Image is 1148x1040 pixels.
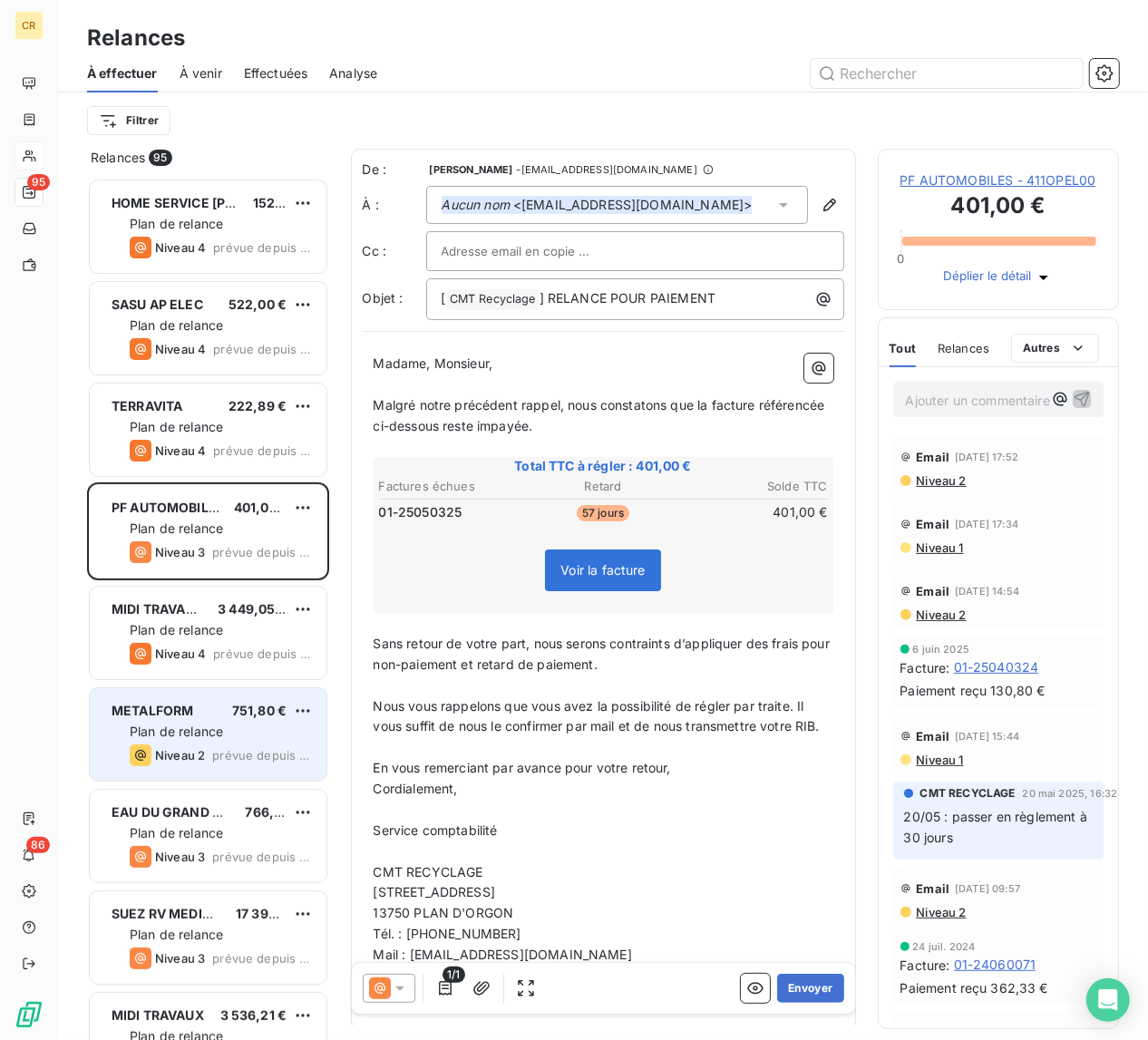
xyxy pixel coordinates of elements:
span: Sans retour de votre part, nous serons contraints d’appliquer des frais pour non-paiement et reta... [374,636,834,672]
span: Nous vous rappelons que vous avez la possibilité de régler par traite. Il vous suffit de nous le ... [374,698,820,734]
h3: Relances [87,22,185,54]
span: 86 [26,837,50,853]
span: Relances [91,149,145,167]
span: TERRAVITA [112,398,182,413]
span: 13750 PLAN D'ORGON [374,905,514,920]
span: 20 mai 2025, 16:32 [1022,788,1117,799]
label: Cc : [363,242,426,260]
span: Facture : [900,658,950,677]
span: MIDI TRAVAUX [112,601,204,617]
span: Plan de relance [130,825,223,841]
span: Malgré notre précédent rappel, nous constatons que la facture référencée ci-dessous reste impayée. [374,397,829,433]
span: Objet : [363,290,404,306]
span: De : [363,160,426,179]
span: - [EMAIL_ADDRESS][DOMAIN_NAME] [516,164,696,175]
span: À effectuer [87,64,158,83]
span: 01-25040324 [954,658,1039,676]
span: Analyse [329,64,377,83]
span: 01-24060071 [954,956,1036,974]
span: 130,80 € [990,682,1045,700]
th: Solde TTC [679,477,828,496]
span: [DATE] 17:34 [955,519,1018,530]
span: [DATE] 09:57 [955,883,1020,894]
span: [PERSON_NAME] [430,164,513,175]
span: 766,07 € [245,804,301,820]
span: Niveau 4 [155,646,206,661]
span: [ [442,290,446,306]
span: Relances [938,341,989,355]
span: Niveau 1 [915,753,964,767]
a: 95 [15,178,43,207]
span: Niveau 3 [155,545,205,559]
span: MIDI TRAVAUX [112,1007,204,1023]
span: EAU DU GRAND AVIGNON [112,804,274,820]
span: Plan de relance [130,724,223,739]
span: CMT RECYCLAGE [374,864,483,880]
span: Niveau 1 [915,540,964,555]
span: Madame, Monsieur, [374,355,493,371]
span: 17 398,20 € [236,906,310,921]
button: Envoyer [777,974,843,1003]
span: 95 [149,150,171,166]
span: Email [917,729,950,744]
span: Plan de relance [130,520,223,536]
div: <[EMAIL_ADDRESS][DOMAIN_NAME]> [442,196,753,214]
span: 95 [27,174,50,190]
button: Autres [1011,334,1099,363]
span: 522,00 € [229,296,287,312]
span: 401,00 € [234,500,289,515]
div: CR [15,11,44,40]
span: Effectuées [244,64,308,83]
span: À venir [180,64,222,83]
img: Logo LeanPay [15,1000,44,1029]
span: Paiement reçu [900,681,987,700]
input: Adresse email en copie ... [442,238,637,265]
span: Email [917,517,950,531]
span: 152,20 € [253,195,308,210]
span: SASU AP ELEC [112,296,203,312]
span: Email [917,584,950,598]
span: CMT Recyclage [447,289,539,310]
span: [DATE] 11:09 [955,1028,1017,1039]
span: Plan de relance [130,216,223,231]
span: 3 449,05 € [218,601,287,617]
button: Déplier le détail [938,267,1058,287]
span: Niveau 3 [155,951,205,966]
label: À : [363,196,426,214]
span: Niveau 4 [155,342,206,356]
span: prévue depuis 27 jours [212,951,312,966]
span: 57 jours [577,505,629,521]
em: Aucun nom [442,196,510,214]
th: Retard [529,477,677,496]
div: Open Intercom Messenger [1086,978,1130,1022]
button: Filtrer [87,106,170,135]
input: Rechercher [811,59,1083,88]
span: Service comptabilité [374,822,498,838]
span: prévue depuis 62 jours [213,240,312,255]
span: [DATE] 14:54 [955,586,1019,597]
span: 20/05 : passer en règlement à 30 jours [904,809,1092,845]
span: 01-25050325 [379,503,462,521]
span: Mail : [EMAIL_ADDRESS][DOMAIN_NAME] [374,947,632,962]
span: Voir la facture [560,562,645,578]
span: METALFORM [112,703,193,718]
span: prévue depuis 32 jours [213,443,312,458]
span: 751,80 € [232,703,287,718]
span: prévue depuis 28 jours [212,850,312,864]
span: PF AUTOMOBILES - 411OPEL00 [900,171,1097,190]
span: Niveau 4 [155,240,206,255]
span: Facture : [900,956,950,975]
span: prévue depuis 28 jours [212,545,312,559]
td: 401,00 € [679,502,828,522]
span: 1/1 [443,967,464,983]
span: 3 536,21 € [220,1007,287,1023]
span: Tél. : [PHONE_NUMBER] [374,926,521,941]
span: Plan de relance [130,317,223,333]
span: 24 juil. 2024 [913,941,976,952]
span: prévue depuis 50 jours [213,342,312,356]
span: Niveau 2 [155,748,205,763]
span: prévue depuis 28 jours [213,646,312,661]
span: PF AUTOMOBILES [112,500,225,515]
span: SUEZ RV MEDITERRANEE [112,906,271,921]
span: Niveau 4 [155,443,206,458]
